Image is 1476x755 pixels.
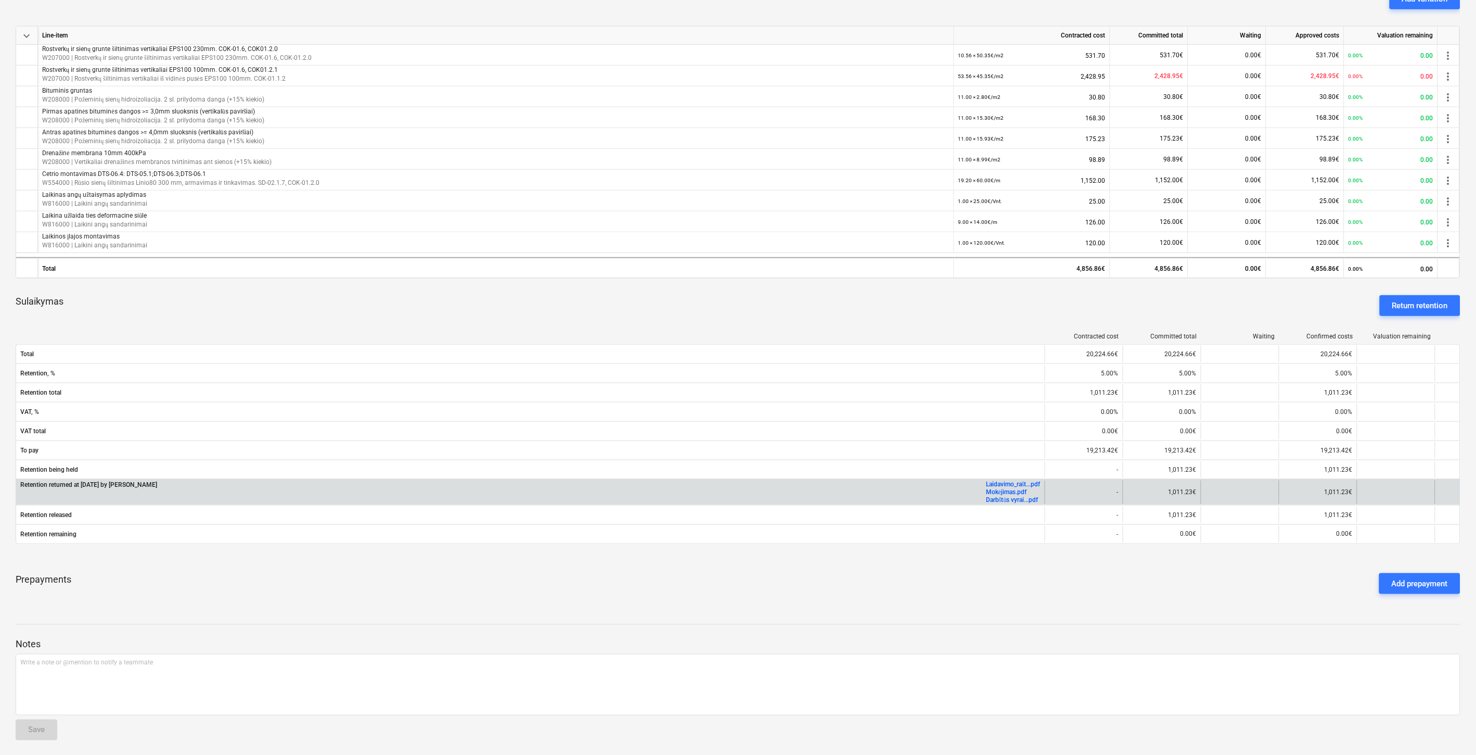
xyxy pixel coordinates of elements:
[958,191,1106,212] div: 25.00
[1349,149,1433,170] div: 0.00
[1442,237,1455,249] span: more_vert
[1312,177,1340,184] span: 1,152.00€
[1392,299,1448,312] div: Return retention
[1349,240,1363,246] small: 0.00%
[20,511,1041,519] span: Retention released
[958,211,1106,233] div: 126.00
[954,257,1110,278] div: 4,856.86€
[1279,346,1357,362] div: 20,224.66€
[1045,346,1123,362] div: 20,224.66€
[1380,295,1460,316] button: Return retention
[1311,72,1340,80] span: 2,428.95€
[1279,442,1357,459] div: 19,213.42€
[1349,266,1363,272] small: 0.00%
[1442,216,1455,229] span: more_vert
[958,94,1001,100] small: 11.00 × 2.80€ / m2
[1349,157,1363,162] small: 0.00%
[1320,156,1340,163] span: 98.89€
[20,481,157,489] p: Retention returned at [DATE] by [PERSON_NAME]
[1279,404,1357,420] div: 0.00%
[20,408,1041,416] span: VAT, %
[958,149,1106,170] div: 98.89
[1279,365,1357,382] div: 5.00%
[958,178,1001,183] small: 19.20 × 60.00€ / m
[1110,27,1188,45] div: Committed total
[16,638,1460,651] p: Notes
[958,219,998,225] small: 9.00 × 14.00€ / m
[1316,135,1340,142] span: 175.23€
[958,170,1106,191] div: 1,152.00
[958,66,1106,87] div: 2,428.95
[42,241,949,250] p: W816000 | Laikini angų sandarinimai
[1123,481,1201,504] div: 1,011.23€
[1164,156,1184,163] span: 98.89€
[958,73,1004,79] small: 53.56 × 45.35€ / m2
[958,136,1004,142] small: 11.00 × 15.93€ / m2
[1279,481,1357,504] div: 1,011.23€
[1349,170,1433,191] div: 0.00
[1123,442,1201,459] div: 19,213.42€
[42,170,949,179] p: Cetrio montavimas DTS-06.4: DTS-05.1;DTS-06.3;DTS-06.1
[1349,73,1363,79] small: 0.00%
[1123,404,1201,420] div: 0.00%
[1442,49,1455,62] span: more_vert
[1156,177,1184,184] span: 1,152.00€
[1442,70,1455,83] span: more_vert
[1045,507,1123,523] div: -
[958,198,1003,204] small: 1.00 × 25.00€ / Vnt.
[1164,197,1184,205] span: 25.00€
[1246,135,1262,142] span: 0.00€
[16,295,63,316] p: Sulaikymas
[42,191,949,199] p: Laikinas angų užtaisymas aplydimas
[1266,257,1344,278] div: 4,856.86€
[1349,115,1363,121] small: 0.00%
[1349,191,1433,212] div: 0.00
[986,481,1041,488] a: Laidavimo_rašt...pdf
[1246,93,1262,100] span: 0.00€
[1160,114,1184,121] span: 168.30€
[958,232,1106,254] div: 120.00
[38,27,954,45] div: Line-item
[1123,507,1201,523] div: 1,011.23€
[1045,384,1123,401] div: 1,011.23€
[1123,423,1201,439] div: 0.00€
[1127,333,1197,340] div: Committed total
[1205,333,1275,340] div: Waiting
[20,370,1041,377] span: Retention, %
[1316,52,1340,59] span: 531.70€
[20,466,1041,473] span: Retention being held
[1160,135,1184,142] span: 175.23€
[958,53,1004,58] small: 10.56 × 50.35€ / m2
[1160,239,1184,246] span: 120.00€
[42,232,949,241] p: Laikinos įlajos montavimas
[1049,333,1119,340] div: Contracted cost
[1266,27,1344,45] div: Approved costs
[1284,333,1353,340] div: Confirmed costs
[1349,258,1433,280] div: 0.00
[1442,133,1455,145] span: more_vert
[1279,423,1357,439] div: 0.00€
[1424,705,1476,755] iframe: Chat Widget
[1045,365,1123,382] div: 5.00%
[1045,404,1123,420] div: 0.00%
[1316,218,1340,225] span: 126.00€
[42,95,949,104] p: W208000 | Požeminių sienų hidroizoliacija. 2 sl. prilydoma danga (+15% kiekio)
[1349,107,1433,129] div: 0.00
[1316,239,1340,246] span: 120.00€
[958,157,1001,162] small: 11.00 × 8.99€ / m2
[20,350,1041,358] span: Total
[1349,66,1433,87] div: 0.00
[958,240,1006,246] small: 1.00 × 120.00€ / Vnt.
[42,116,949,125] p: W208000 | Požeminių sienų hidroizoliacija. 2 sl. prilydoma danga (+15% kiekio)
[1188,27,1266,45] div: Waiting
[20,30,33,42] span: keyboard_arrow_down
[1045,526,1123,543] div: -
[1349,128,1433,149] div: 0.00
[958,45,1106,66] div: 531.70
[1349,211,1433,233] div: 0.00
[1164,93,1184,100] span: 30.80€
[1045,423,1123,439] div: 0.00€
[954,27,1110,45] div: Contracted cost
[38,257,954,278] div: Total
